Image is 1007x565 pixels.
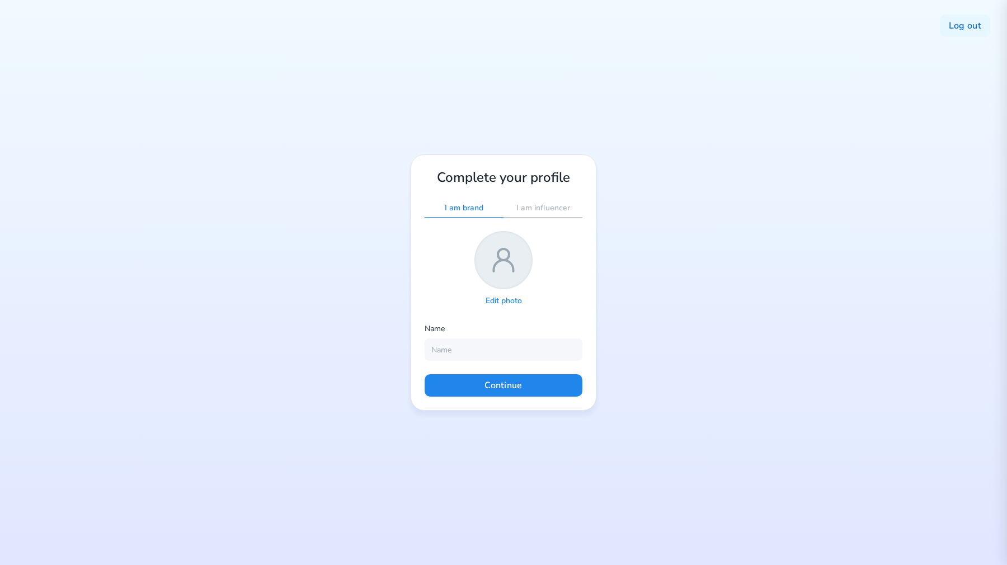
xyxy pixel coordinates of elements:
[445,203,483,214] p: I am brand
[425,322,582,338] div: Name
[486,296,522,307] p: Edit photo
[940,15,990,37] button: Log out
[425,374,582,397] button: Continue
[516,203,570,214] p: I am influencer
[425,168,582,186] h1: Complete your profile
[425,338,582,361] input: Name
